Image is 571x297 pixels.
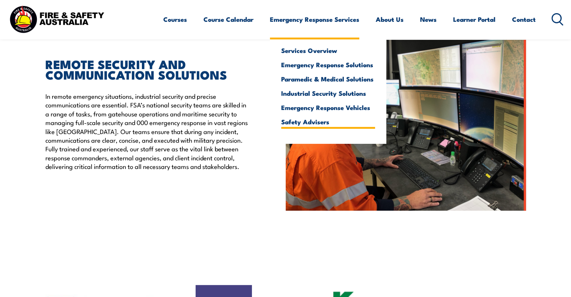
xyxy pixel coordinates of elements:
img: Industrial Security Solutions [286,40,526,211]
a: Services Overview [281,47,375,54]
a: About Us [376,9,404,29]
a: Learner Portal [453,9,496,29]
a: Safety Advisers [281,118,375,125]
a: Emergency Response Vehicles [281,104,375,111]
a: Emergency Response Services [270,9,359,29]
h2: REMOTE SECURITY AND COMMUNICATION SOLUTIONS [45,59,251,80]
a: Paramedic & Medical Solutions [281,75,375,82]
a: Contact [512,9,536,29]
a: Course Calendar [203,9,253,29]
a: Courses [163,9,187,29]
p: In remote emergency situations, industrial security and precise communications are essential. FSA... [45,92,251,171]
a: News [420,9,437,29]
a: Emergency Response Solutions [281,61,375,68]
a: Industrial Security Solutions [281,90,375,96]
